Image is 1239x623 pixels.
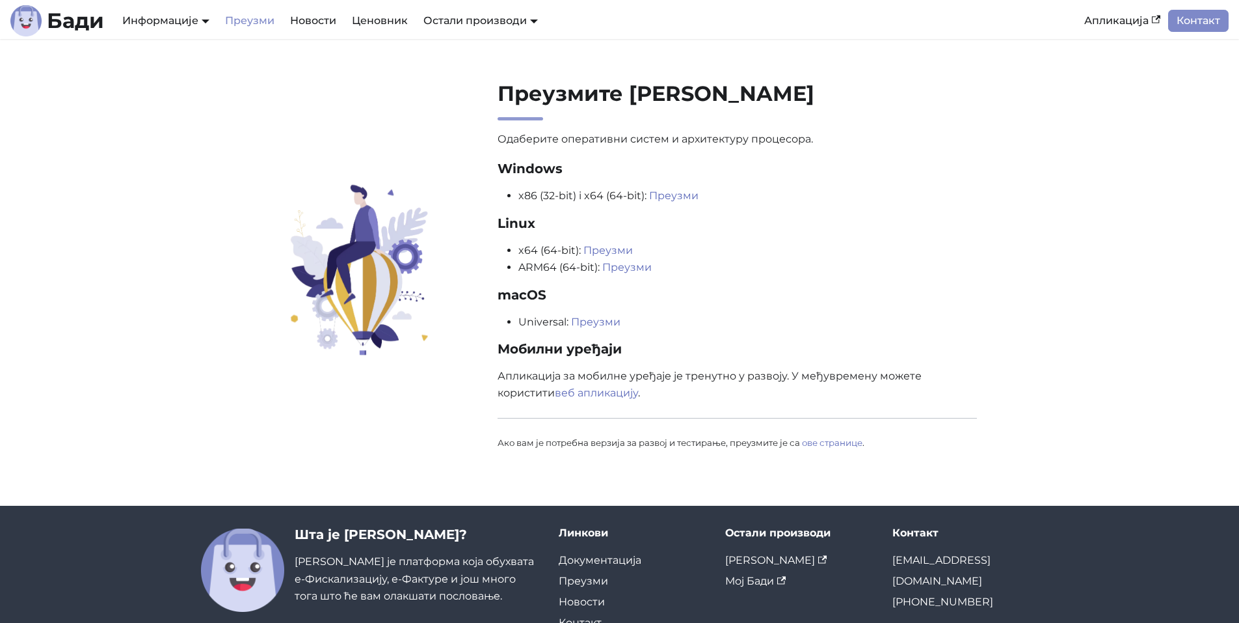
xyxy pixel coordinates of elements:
[518,187,978,204] li: x86 (32-bit) i x64 (64-bit):
[518,314,978,331] li: Universal:
[559,527,705,540] div: Линкови
[555,387,638,399] a: веб апликацију
[559,596,605,608] a: Новости
[423,14,538,27] a: Остали производи
[559,554,641,566] a: Документација
[518,259,978,276] li: ARM64 (64-bit):
[259,183,458,357] img: Преузмите Бади
[725,554,827,566] a: [PERSON_NAME]
[498,368,978,402] p: Апликација за мобилне уређаје је тренутно у развоју. У међувремену можете користити .
[725,527,872,540] div: Остали производи
[498,161,978,177] h3: Windows
[10,5,104,36] a: ЛогоБади
[571,316,620,328] a: Преузми
[1076,10,1168,32] a: Апликација
[725,575,786,587] a: Мој Бади
[217,10,282,32] a: Преузми
[295,527,538,543] h3: Шта је [PERSON_NAME]?
[122,14,209,27] a: Информације
[892,527,1039,540] div: Контакт
[498,215,978,232] h3: Linux
[201,529,284,612] img: Бади
[892,596,993,608] a: [PHONE_NUMBER]
[518,242,978,259] li: x64 (64-bit):
[10,5,42,36] img: Лого
[498,81,978,120] h2: Преузмите [PERSON_NAME]
[583,244,633,256] a: Преузми
[498,287,978,303] h3: macOS
[47,10,104,31] b: Бади
[892,554,991,587] a: [EMAIL_ADDRESS][DOMAIN_NAME]
[344,10,416,32] a: Ценовник
[498,341,978,357] h3: Мобилни уређаји
[282,10,344,32] a: Новости
[498,437,864,448] small: Ако вам је потребна верзија за развој и тестирање, преузмите је са .
[649,189,699,202] a: Преузми
[602,261,652,273] a: Преузми
[559,575,608,587] a: Преузми
[802,437,862,448] a: ове странице
[1168,10,1229,32] a: Контакт
[295,527,538,612] div: [PERSON_NAME] је платформа која обухвата е-Фискализацију, е-Фактуре и још много тога што ће вам о...
[498,131,978,148] p: Одаберите оперативни систем и архитектуру процесора.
